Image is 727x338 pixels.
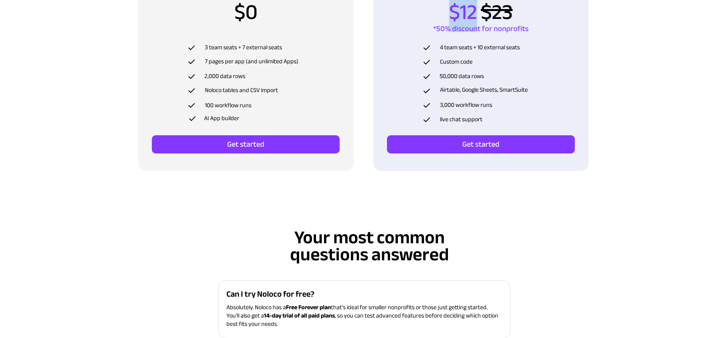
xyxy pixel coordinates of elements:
[440,114,482,125] span: live chat support
[387,135,575,153] a: Get started
[440,56,473,67] span: Custom code
[290,221,449,272] span: Your most common questions answered
[204,113,239,124] span: AI App builder
[226,302,498,330] span: Absolutely. Noloco has a that’s ideal for smaller nonprofits or those just getting started. You’l...
[440,84,528,95] span: Airtable, Google Sheets, SmartSuite
[440,70,484,82] span: 50,000 data rows
[205,56,298,67] span: 7 pages per app (and unlimited Apps)
[264,310,335,321] strong: 14-day trial of all paid plans
[286,302,331,313] strong: Free Forever plan
[205,84,278,96] span: Noloco tables and CSV import
[440,99,492,111] span: 3,000 workflow runs
[433,22,529,36] span: *50% discount for nonprofits
[226,286,314,302] span: Can I try Noloco for free?
[440,42,520,53] span: 4 team seats + 10 external seats
[152,140,340,149] span: Get started
[387,140,575,149] span: Get started
[205,100,251,111] span: 100 workflow runs
[204,70,245,82] span: 2,000 data rows
[152,135,340,153] a: Get started
[205,42,282,53] span: 3 team seats + 7 external seats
